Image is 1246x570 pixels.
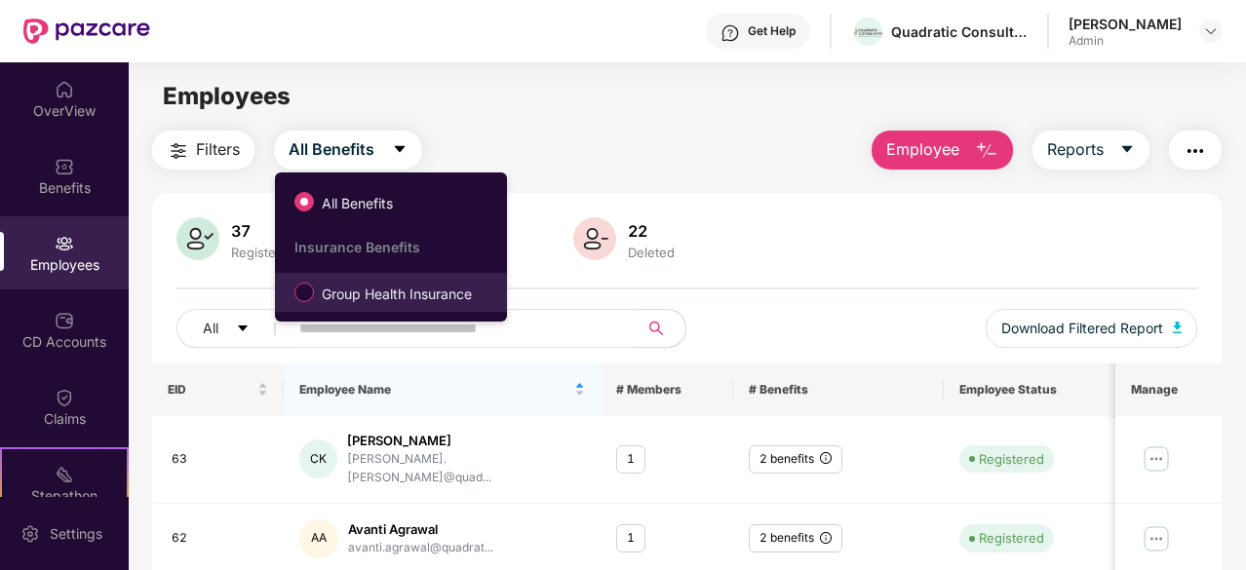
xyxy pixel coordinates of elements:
button: All Benefitscaret-down [274,131,422,170]
div: Registered [227,245,300,260]
th: Manage [1116,363,1222,416]
div: AA [299,519,338,558]
span: Employee [886,137,959,162]
th: EID [152,363,284,416]
img: svg+xml;base64,PHN2ZyBpZD0iQmVuZWZpdHMiIHhtbG5zPSJodHRwOi8vd3d3LnczLm9yZy8yMDAwL3N2ZyIgd2lkdGg9Ij... [55,157,74,176]
span: info-circle [820,452,832,464]
div: 63 [172,450,268,469]
div: Get Help [748,23,796,39]
div: 37 [227,221,300,241]
img: svg+xml;base64,PHN2ZyBpZD0iRHJvcGRvd24tMzJ4MzIiIHhtbG5zPSJodHRwOi8vd3d3LnczLm9yZy8yMDAwL3N2ZyIgd2... [1203,23,1219,39]
th: # Benefits [733,363,945,416]
div: Insurance Benefits [294,239,507,255]
button: Reportscaret-down [1032,131,1149,170]
div: 2 benefits [749,445,842,474]
span: Group Health Insurance [314,284,480,305]
img: svg+xml;base64,PHN2ZyBpZD0iRW1wbG95ZWVzIiB4bWxucz0iaHR0cDovL3d3dy53My5vcmcvMjAwMC9zdmciIHdpZHRoPS... [55,234,74,253]
div: [PERSON_NAME] [1069,15,1182,33]
img: svg+xml;base64,PHN2ZyB4bWxucz0iaHR0cDovL3d3dy53My5vcmcvMjAwMC9zdmciIHhtbG5zOnhsaW5rPSJodHRwOi8vd3... [975,139,998,163]
span: EID [168,382,253,398]
span: All Benefits [314,193,401,214]
div: Quadratic Consultants [891,22,1028,41]
img: manageButton [1142,523,1173,554]
img: svg+xml;base64,PHN2ZyBpZD0iSG9tZSIgeG1sbnM9Imh0dHA6Ly93d3cudzMub3JnLzIwMDAvc3ZnIiB3aWR0aD0iMjAiIG... [55,80,74,99]
div: Settings [44,524,108,544]
img: svg+xml;base64,PHN2ZyB4bWxucz0iaHR0cDovL3d3dy53My5vcmcvMjAwMC9zdmciIHhtbG5zOnhsaW5rPSJodHRwOi8vd3... [1173,322,1183,333]
div: Registered [979,449,1044,469]
div: 62 [172,529,268,548]
button: Allcaret-down [176,309,295,348]
div: Deleted [624,245,679,260]
img: New Pazcare Logo [23,19,150,44]
span: Download Filtered Report [1001,318,1163,339]
img: svg+xml;base64,PHN2ZyB4bWxucz0iaHR0cDovL3d3dy53My5vcmcvMjAwMC9zdmciIHdpZHRoPSIyNCIgaGVpZ2h0PSIyNC... [1184,139,1207,163]
img: svg+xml;base64,PHN2ZyB4bWxucz0iaHR0cDovL3d3dy53My5vcmcvMjAwMC9zdmciIHdpZHRoPSIyMSIgaGVpZ2h0PSIyMC... [55,465,74,484]
span: Reports [1047,137,1104,162]
div: 2 benefits [749,524,842,552]
img: svg+xml;base64,PHN2ZyB4bWxucz0iaHR0cDovL3d3dy53My5vcmcvMjAwMC9zdmciIHhtbG5zOnhsaW5rPSJodHRwOi8vd3... [573,217,616,260]
div: Registered [979,528,1044,548]
th: # Members [601,363,732,416]
div: [PERSON_NAME].[PERSON_NAME]@quad... [347,450,585,487]
th: Employee Status [944,363,1155,416]
div: Admin [1069,33,1182,49]
img: svg+xml;base64,PHN2ZyBpZD0iQ0RfQWNjb3VudHMiIGRhdGEtbmFtZT0iQ0QgQWNjb3VudHMiIHhtbG5zPSJodHRwOi8vd3... [55,311,74,330]
img: svg+xml;base64,PHN2ZyBpZD0iSGVscC0zMngzMiIgeG1sbnM9Imh0dHA6Ly93d3cudzMub3JnLzIwMDAvc3ZnIiB3aWR0aD... [720,23,740,43]
span: info-circle [820,532,832,544]
button: Filters [152,131,254,170]
button: search [638,309,686,348]
div: 22 [624,221,679,241]
div: CK [299,439,337,478]
span: caret-down [1119,141,1135,159]
span: Employee Status [959,382,1125,398]
img: quadratic_consultants_logo_3.png [854,28,882,37]
button: Download Filtered Report [986,309,1198,348]
span: caret-down [392,141,408,159]
div: 1 [616,524,645,552]
span: Employee Name [299,382,570,398]
button: Employee [872,131,1013,170]
img: svg+xml;base64,PHN2ZyBpZD0iQ2xhaW0iIHhtbG5zPSJodHRwOi8vd3d3LnczLm9yZy8yMDAwL3N2ZyIgd2lkdGg9IjIwIi... [55,388,74,407]
span: All Benefits [289,137,374,162]
span: caret-down [236,322,250,337]
div: 1 [616,445,645,474]
span: All [203,318,218,339]
div: Stepathon [2,486,127,506]
span: Filters [196,137,240,162]
div: Avanti Agrawal [348,520,493,539]
span: Employees [163,82,291,110]
img: manageButton [1142,443,1173,475]
img: svg+xml;base64,PHN2ZyB4bWxucz0iaHR0cDovL3d3dy53My5vcmcvMjAwMC9zdmciIHhtbG5zOnhsaW5rPSJodHRwOi8vd3... [176,217,219,260]
span: search [638,321,676,336]
img: svg+xml;base64,PHN2ZyBpZD0iU2V0dGluZy0yMHgyMCIgeG1sbnM9Imh0dHA6Ly93d3cudzMub3JnLzIwMDAvc3ZnIiB3aW... [20,524,40,544]
div: avanti.agrawal@quadrat... [348,539,493,557]
img: svg+xml;base64,PHN2ZyB4bWxucz0iaHR0cDovL3d3dy53My5vcmcvMjAwMC9zdmciIHdpZHRoPSIyNCIgaGVpZ2h0PSIyNC... [167,139,190,163]
div: [PERSON_NAME] [347,432,585,450]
